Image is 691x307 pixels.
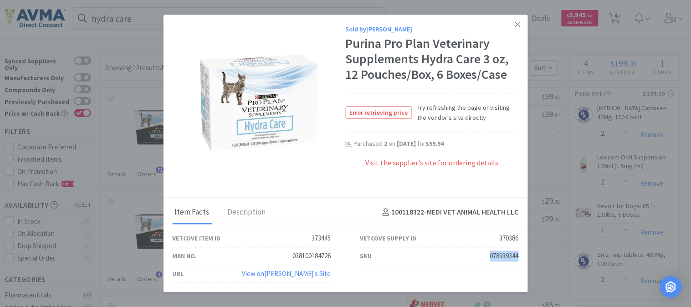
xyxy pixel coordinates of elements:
div: Vetcove Supply ID [360,233,417,243]
div: SKU [360,251,372,261]
div: Man No. [173,251,197,261]
div: 078939344 [490,251,519,261]
h4: 100118322 - MEDI VET ANIMAL HEALTH LLC [379,207,519,219]
div: 370386 [500,233,519,244]
span: Try refreshing the page or visiting the vendor's site directly [412,102,519,123]
a: View on[PERSON_NAME]'s Site [242,269,331,278]
span: Error retrieving price [346,107,412,118]
div: Item Facts [173,201,212,224]
div: 038100184726 [293,251,331,261]
span: $59.94 [426,140,444,148]
img: fbedc5b401ba463a89de098f84e1e034_370386.jpeg [200,44,318,163]
div: 373445 [312,233,331,244]
div: Vetcove Item ID [173,233,221,243]
div: Open Intercom Messenger [660,276,682,298]
span: [DATE] [397,140,416,148]
div: Purchased on for [354,140,519,149]
div: URL [173,269,184,279]
div: Purina Pro Plan Veterinary Supplements Hydra Care 3 oz, 12 Pouches/Box, 6 Boxes/Case [346,36,519,82]
div: Sold by [PERSON_NAME] [346,24,519,34]
div: Visit the supplier's site for ordering details [346,158,519,178]
div: Description [225,201,268,224]
span: 2 [384,140,388,148]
